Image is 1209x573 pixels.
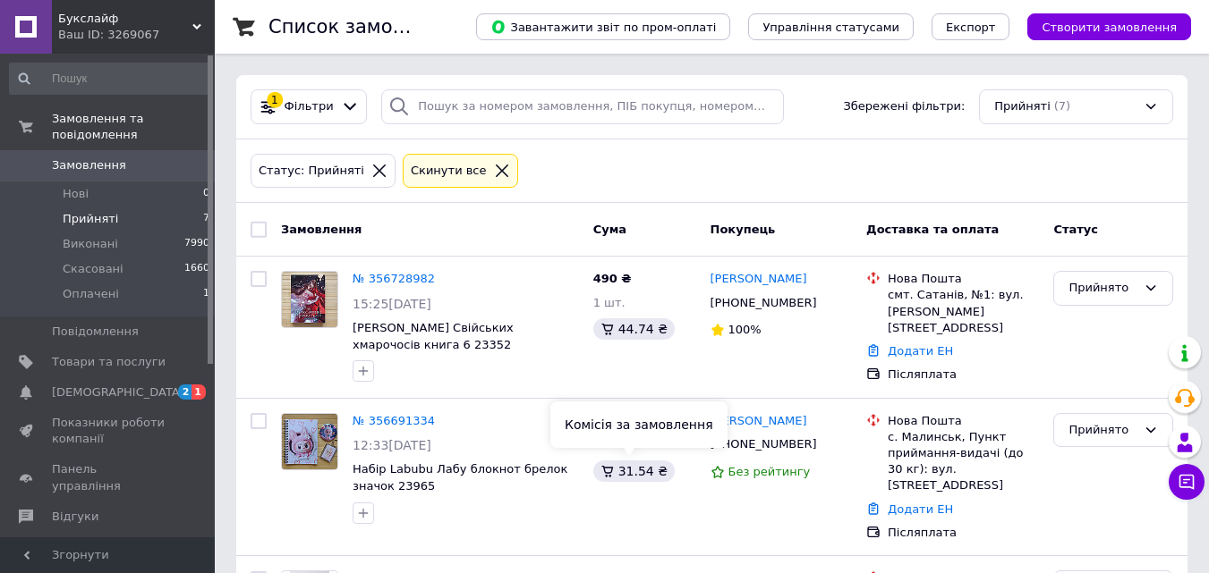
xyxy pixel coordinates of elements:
span: Замовлення та повідомлення [52,111,215,143]
a: Фото товару [281,271,338,328]
span: Повідомлення [52,324,139,340]
img: Фото товару [282,272,337,327]
div: Cкинути все [407,162,490,181]
span: Відгуки [52,509,98,525]
span: Виконані [63,236,118,252]
div: Ваш ID: 3269067 [58,27,215,43]
span: Cума [593,222,626,235]
span: 15:25[DATE] [353,297,431,311]
img: Фото товару [282,414,337,469]
span: Товари та послуги [52,354,166,370]
span: Показники роботи компанії [52,415,166,447]
a: № 356691334 [353,414,435,427]
button: Чат з покупцем [1169,464,1205,500]
span: Прийняті [994,98,1050,115]
a: [PERSON_NAME] [711,413,807,430]
div: Комісія за замовлення [550,401,728,448]
input: Пошук за номером замовлення, ПІБ покупця, номером телефону, Email, номером накладної [381,89,783,124]
span: 1 шт. [593,296,626,309]
button: Створити замовлення [1027,13,1191,40]
span: 490 ₴ [593,272,632,285]
div: 44.74 ₴ [593,318,675,340]
span: Управління статусами [762,21,899,34]
button: Експорт [932,13,1010,40]
button: Завантажити звіт по пром-оплаті [476,13,730,40]
span: 1 [192,384,206,400]
span: 0 [203,186,209,202]
a: Додати ЕН [888,344,953,358]
span: [DEMOGRAPHIC_DATA] [52,384,184,400]
span: Створити замовлення [1042,21,1177,34]
span: Без рейтингу [728,465,811,478]
span: Нові [63,186,89,202]
div: [PHONE_NUMBER] [707,433,821,456]
span: Оплачені [63,286,119,302]
a: № 356728982 [353,272,435,285]
div: 1 [267,92,283,108]
span: Прийняті [63,211,118,227]
div: Прийнято [1069,421,1137,440]
span: Панель управління [52,461,166,493]
span: Покупець [711,222,776,235]
span: (7) [1054,99,1070,113]
span: Статус [1053,222,1098,235]
div: Післяплата [888,367,1039,383]
div: смт. Сатанів, №1: вул. [PERSON_NAME][STREET_ADDRESS] [888,287,1039,336]
div: Післяплата [888,525,1039,541]
span: 12:33[DATE] [353,438,431,452]
span: 1660 [184,261,209,277]
div: Нова Пошта [888,271,1039,287]
span: Збережені фільтри: [843,98,965,115]
h1: Список замовлень [268,16,450,38]
span: Замовлення [281,222,362,235]
div: 31.54 ₴ [593,460,675,482]
span: 2 [178,384,192,400]
div: Прийнято [1069,279,1137,298]
span: Скасовані [63,261,123,277]
span: Доставка та оплата [866,222,999,235]
div: [PHONE_NUMBER] [707,291,821,315]
a: Набір Labubu Лабу блокнот брелок значок 23965 [353,462,567,493]
a: [PERSON_NAME] [711,271,807,288]
span: 100% [728,323,762,336]
div: с. Малинськ, Пункт приймання-видачі (до 30 кг): вул. [STREET_ADDRESS] [888,429,1039,494]
a: Створити замовлення [1009,20,1191,33]
span: Букслайф [58,11,192,27]
span: 7990 [184,236,209,252]
a: Додати ЕН [888,502,953,516]
span: Замовлення [52,157,126,173]
a: [PERSON_NAME] Свійських хмарочосів книга 6 23352 [353,321,514,351]
a: Фото товару [281,413,338,470]
button: Управління статусами [748,13,914,40]
input: Пошук [9,63,211,95]
span: 7 [203,211,209,227]
span: Завантажити звіт по пром-оплаті [490,19,716,35]
span: Експорт [946,21,996,34]
div: Статус: Прийняті [255,162,368,181]
span: Фільтри [285,98,334,115]
div: Нова Пошта [888,413,1039,429]
span: 1 [203,286,209,302]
